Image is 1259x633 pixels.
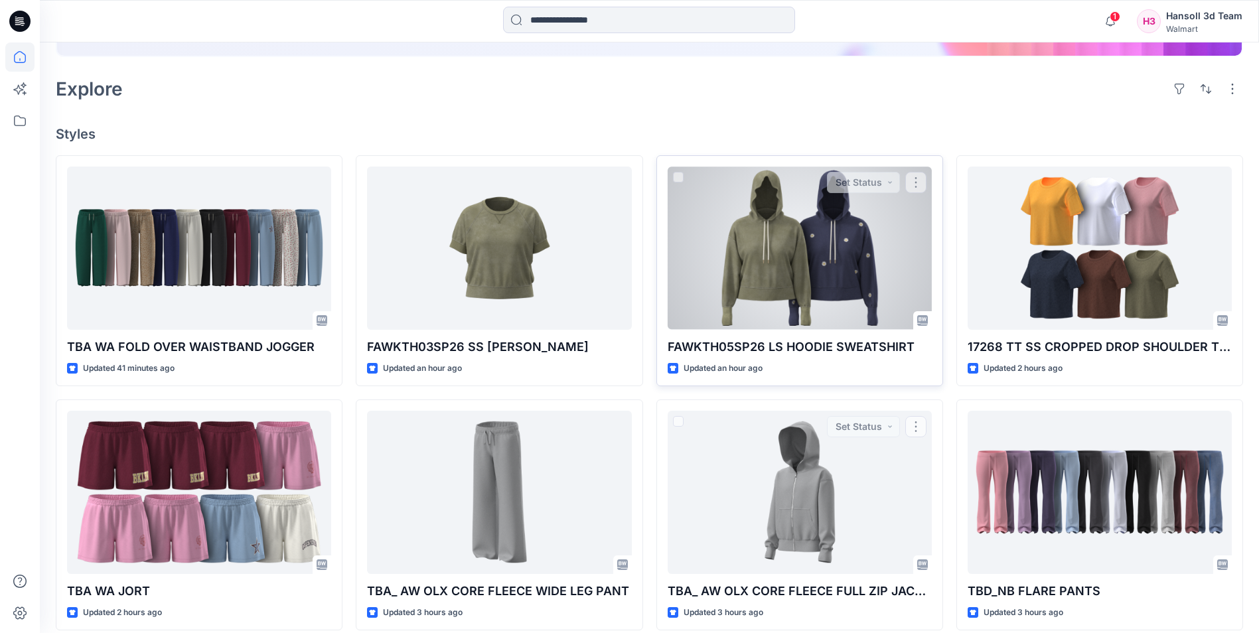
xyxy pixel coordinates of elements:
[56,78,123,100] h2: Explore
[1166,8,1242,24] div: Hansoll 3d Team
[383,606,463,620] p: Updated 3 hours ago
[367,338,631,356] p: FAWKTH03SP26 SS [PERSON_NAME]
[1110,11,1120,22] span: 1
[968,582,1232,600] p: TBD_NB FLARE PANTS
[367,167,631,329] a: FAWKTH03SP26 SS RAGLAN SWEATSHIRT
[668,338,932,356] p: FAWKTH05SP26 LS HOODIE SWEATSHIRT
[668,582,932,600] p: TBA_ AW OLX CORE FLEECE FULL ZIP JACKET
[67,338,331,356] p: TBA WA FOLD OVER WAISTBAND JOGGER
[984,606,1063,620] p: Updated 3 hours ago
[968,338,1232,356] p: 17268 TT SS CROPPED DROP SHOULDER TEE
[67,582,331,600] p: TBA WA JORT
[367,582,631,600] p: TBA_ AW OLX CORE FLEECE WIDE LEG PANT
[83,606,162,620] p: Updated 2 hours ago
[684,606,763,620] p: Updated 3 hours ago
[1166,24,1242,34] div: Walmart
[984,362,1063,376] p: Updated 2 hours ago
[83,362,175,376] p: Updated 41 minutes ago
[67,167,331,329] a: TBA WA FOLD OVER WAISTBAND JOGGER
[383,362,462,376] p: Updated an hour ago
[1137,9,1161,33] div: H3
[968,167,1232,329] a: 17268 TT SS CROPPED DROP SHOULDER TEE
[968,411,1232,573] a: TBD_NB FLARE PANTS
[668,167,932,329] a: FAWKTH05SP26 LS HOODIE SWEATSHIRT
[67,411,331,573] a: TBA WA JORT
[684,362,763,376] p: Updated an hour ago
[367,411,631,573] a: TBA_ AW OLX CORE FLEECE WIDE LEG PANT
[668,411,932,573] a: TBA_ AW OLX CORE FLEECE FULL ZIP JACKET
[56,126,1243,142] h4: Styles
